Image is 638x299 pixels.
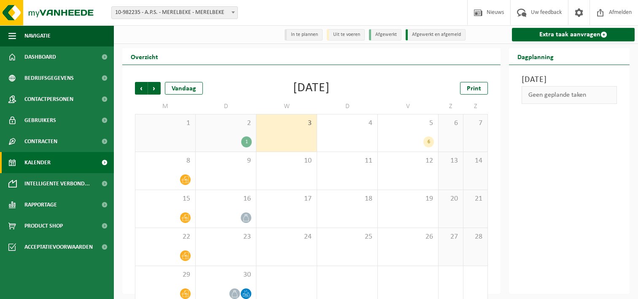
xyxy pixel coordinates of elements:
td: W [256,99,317,114]
span: 1 [140,119,191,128]
li: Afgewerkt [369,29,401,41]
td: V [378,99,439,114]
span: Volgende [148,82,161,95]
span: 10-982235 - A.P.S. - MERELBEKE - MERELBEKE [112,7,237,19]
span: 12 [382,156,434,166]
td: M [135,99,196,114]
li: In te plannen [285,29,323,41]
span: 21 [468,194,484,204]
span: 23 [200,232,252,242]
h2: Dagplanning [509,48,562,65]
span: 28 [468,232,484,242]
span: 4 [321,119,373,128]
span: Acceptatievoorwaarden [24,236,93,258]
div: 1 [241,136,252,147]
span: 30 [200,270,252,280]
span: Rapportage [24,194,57,215]
span: Contracten [24,131,57,152]
span: 14 [468,156,484,166]
span: 6 [443,119,459,128]
span: 22 [140,232,191,242]
span: 19 [382,194,434,204]
td: Z [463,99,488,114]
span: Product Shop [24,215,63,236]
span: 9 [200,156,252,166]
div: [DATE] [293,82,330,95]
span: 25 [321,232,373,242]
span: 27 [443,232,459,242]
span: 7 [468,119,484,128]
span: 24 [261,232,312,242]
span: 26 [382,232,434,242]
li: Uit te voeren [327,29,365,41]
span: Dashboard [24,46,56,68]
div: Geen geplande taken [522,86,617,104]
span: 8 [140,156,191,166]
span: Navigatie [24,25,51,46]
span: 10-982235 - A.P.S. - MERELBEKE - MERELBEKE [111,6,238,19]
span: Vorige [135,82,148,95]
span: Gebruikers [24,110,56,131]
li: Afgewerkt en afgemeld [406,29,466,41]
td: Z [439,99,463,114]
span: Intelligente verbond... [24,173,90,194]
span: 16 [200,194,252,204]
td: D [196,99,256,114]
td: D [317,99,378,114]
h3: [DATE] [522,73,617,86]
a: Extra taak aanvragen [512,28,635,41]
span: 10 [261,156,312,166]
span: 20 [443,194,459,204]
span: 17 [261,194,312,204]
div: 6 [423,136,434,147]
span: 11 [321,156,373,166]
span: 29 [140,270,191,280]
span: Bedrijfsgegevens [24,68,74,89]
span: 3 [261,119,312,128]
span: 5 [382,119,434,128]
span: 2 [200,119,252,128]
h2: Overzicht [122,48,167,65]
span: 15 [140,194,191,204]
a: Print [460,82,488,95]
div: Vandaag [165,82,203,95]
span: Print [467,85,481,92]
span: 18 [321,194,373,204]
span: Contactpersonen [24,89,73,110]
span: 13 [443,156,459,166]
span: Kalender [24,152,51,173]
